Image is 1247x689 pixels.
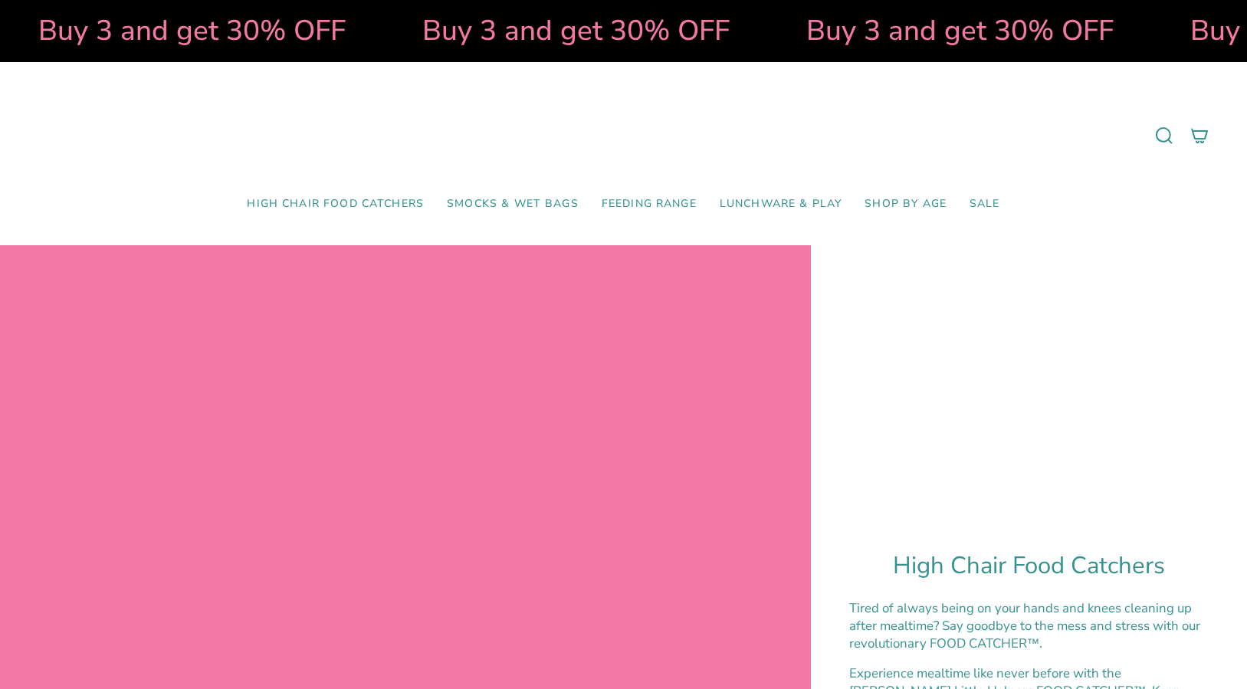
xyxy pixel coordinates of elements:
[865,198,947,211] span: Shop by Age
[708,186,853,222] a: Lunchware & Play
[491,85,756,186] a: Mumma’s Little Helpers
[247,198,424,211] span: High Chair Food Catchers
[958,186,1012,222] a: SALE
[602,198,697,211] span: Feeding Range
[849,552,1209,580] h1: High Chair Food Catchers
[849,599,1209,652] p: Tired of always being on your hands and knees cleaning up after mealtime? Say goodbye to the mess...
[970,198,1000,211] span: SALE
[590,186,708,222] a: Feeding Range
[435,186,590,222] a: Smocks & Wet Bags
[235,186,435,222] a: High Chair Food Catchers
[720,198,842,211] span: Lunchware & Play
[782,11,1089,50] strong: Buy 3 and get 30% OFF
[14,11,321,50] strong: Buy 3 and get 30% OFF
[398,11,705,50] strong: Buy 3 and get 30% OFF
[853,186,958,222] a: Shop by Age
[447,198,579,211] span: Smocks & Wet Bags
